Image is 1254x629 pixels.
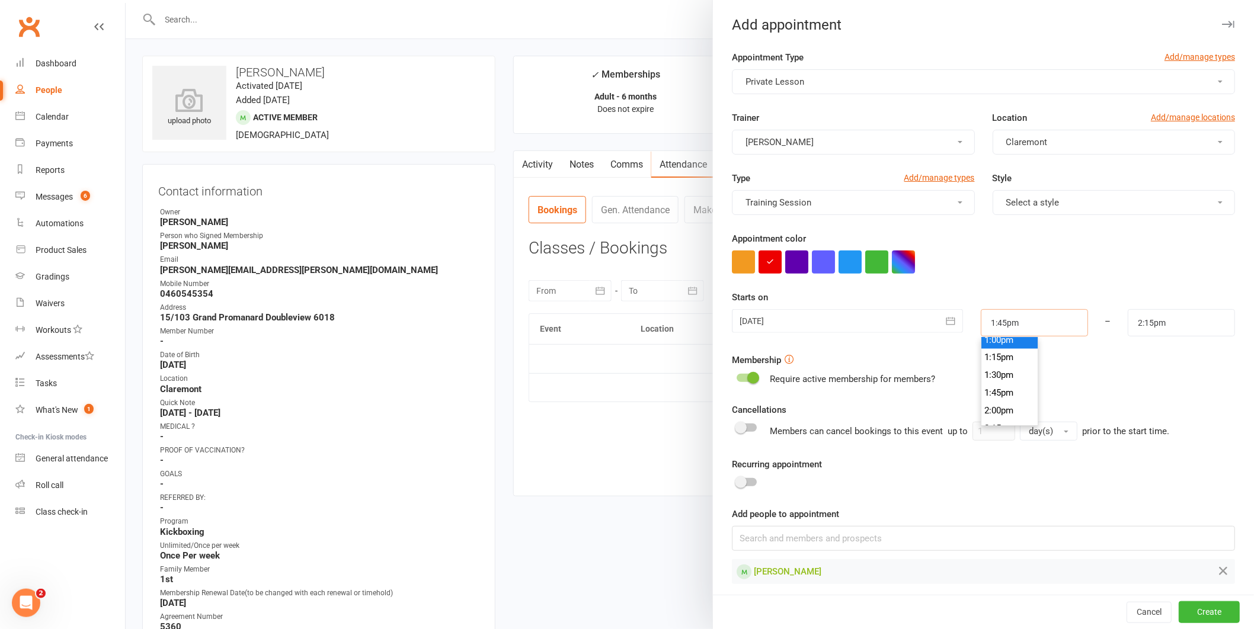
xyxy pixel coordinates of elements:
[36,480,63,490] div: Roll call
[15,157,125,184] a: Reports
[12,589,40,617] iframe: Intercom live chat
[770,422,1169,441] div: Members can cancel bookings to this event
[36,378,57,388] div: Tasks
[770,372,935,386] div: Require active membership for members?
[36,112,69,121] div: Calendar
[15,184,125,210] a: Messages 6
[1127,602,1172,623] button: Cancel
[737,564,751,579] div: Member
[904,171,975,184] a: Add/manage types
[732,507,839,521] label: Add people to appointment
[993,190,1235,215] button: Select a style
[732,130,974,155] button: [PERSON_NAME]
[36,192,73,201] div: Messages
[732,526,1235,551] input: Search and members and prospects
[732,69,1235,94] button: Private Lesson
[981,402,1038,420] li: 2:00pm
[15,77,125,104] a: People
[732,290,768,304] label: Starts on
[15,50,125,77] a: Dashboard
[15,344,125,370] a: Assessments
[15,472,125,499] a: Roll call
[15,445,125,472] a: General attendance kiosk mode
[36,139,73,148] div: Payments
[746,197,811,208] span: Training Session
[1006,197,1060,208] span: Select a style
[948,422,1077,441] div: up to
[1179,602,1240,623] button: Create
[993,130,1235,155] button: Claremont
[36,405,78,415] div: What's New
[1006,137,1048,147] span: Claremont
[732,50,804,65] label: Appointment Type
[1087,309,1129,336] div: –
[15,370,125,397] a: Tasks
[993,111,1028,125] label: Location
[981,367,1038,384] li: 1:30pm
[36,219,84,228] div: Automations
[993,171,1012,185] label: Style
[15,104,125,130] a: Calendar
[1216,564,1230,579] button: Remove from Appointment
[15,499,125,525] a: Class kiosk mode
[713,17,1254,33] div: Add appointment
[15,130,125,157] a: Payments
[981,420,1038,438] li: 2:15pm
[15,264,125,290] a: Gradings
[36,299,65,308] div: Waivers
[36,85,62,95] div: People
[981,384,1038,402] li: 1:45pm
[732,353,781,367] label: Membership
[732,457,822,471] label: Recurring appointment
[36,325,71,335] div: Workouts
[15,397,125,423] a: What's New1
[36,507,88,516] div: Class check-in
[981,349,1038,367] li: 1:15pm
[732,111,759,125] label: Trainer
[14,12,44,41] a: Clubworx
[15,290,125,317] a: Waivers
[1151,111,1235,124] a: Add/manage locations
[1020,422,1077,441] button: day(s)
[36,272,69,281] div: Gradings
[1082,426,1169,437] span: prior to the start time.
[15,210,125,237] a: Automations
[981,331,1038,349] li: 1:00pm
[732,232,806,246] label: Appointment color
[754,566,821,577] span: [PERSON_NAME]
[15,317,125,344] a: Workouts
[36,589,46,598] span: 2
[36,454,108,463] div: General attendance
[732,403,786,417] label: Cancellations
[1029,426,1053,437] span: day(s)
[732,190,974,215] button: Training Session
[1165,50,1235,63] a: Add/manage types
[732,171,750,185] label: Type
[746,137,814,147] span: [PERSON_NAME]
[36,245,87,255] div: Product Sales
[15,237,125,264] a: Product Sales
[81,191,90,201] span: 6
[84,404,94,414] span: 1
[36,165,65,175] div: Reports
[36,352,94,361] div: Assessments
[746,76,804,87] span: Private Lesson
[36,59,76,68] div: Dashboard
